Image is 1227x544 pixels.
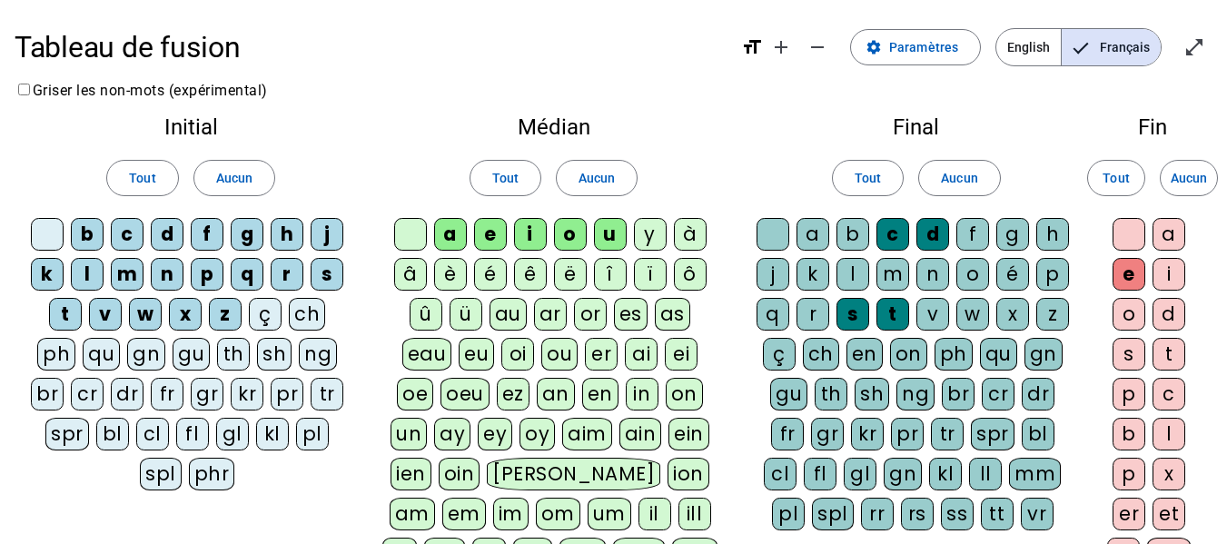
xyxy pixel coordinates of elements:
div: th [217,338,250,371]
span: Aucun [216,167,252,189]
div: th [815,378,847,410]
div: ei [665,338,698,371]
div: l [836,258,869,291]
h2: Médian [381,116,725,138]
div: n [916,258,949,291]
div: ï [634,258,667,291]
div: as [655,298,690,331]
div: b [836,218,869,251]
h2: Initial [29,116,352,138]
div: rs [901,498,934,530]
div: oe [397,378,433,410]
div: au [490,298,527,331]
div: h [271,218,303,251]
mat-icon: remove [806,36,828,58]
div: ç [763,338,796,371]
div: gn [1024,338,1063,371]
div: eu [459,338,494,371]
span: Tout [492,167,519,189]
div: spl [140,458,182,490]
div: um [588,498,631,530]
input: Griser les non-mots (expérimental) [18,84,30,95]
div: p [1113,458,1145,490]
div: gn [127,338,165,371]
div: om [536,498,580,530]
div: kr [851,418,884,450]
div: bl [1022,418,1054,450]
div: d [1153,298,1185,331]
div: r [271,258,303,291]
div: u [594,218,627,251]
div: z [209,298,242,331]
span: Tout [1103,167,1129,189]
div: oy [519,418,555,450]
div: pr [271,378,303,410]
h2: Fin [1107,116,1198,138]
div: en [846,338,883,371]
div: g [231,218,263,251]
div: ch [289,298,325,331]
span: Aucun [1171,167,1207,189]
div: l [71,258,104,291]
div: i [1153,258,1185,291]
div: pl [296,418,329,450]
div: x [996,298,1029,331]
div: tr [311,378,343,410]
div: p [191,258,223,291]
div: gr [191,378,223,410]
button: Tout [832,160,904,196]
div: t [1153,338,1185,371]
div: f [956,218,989,251]
div: dr [111,378,143,410]
div: tr [931,418,964,450]
div: spl [812,498,854,530]
div: a [434,218,467,251]
div: cl [136,418,169,450]
div: o [554,218,587,251]
div: eau [402,338,452,371]
div: c [111,218,143,251]
button: Aucun [193,160,275,196]
div: j [757,258,789,291]
div: et [1153,498,1185,530]
div: û [410,298,442,331]
div: t [49,298,82,331]
div: ill [678,498,711,530]
div: o [956,258,989,291]
span: Tout [129,167,155,189]
div: or [574,298,607,331]
span: Aucun [579,167,615,189]
div: ê [514,258,547,291]
div: é [474,258,507,291]
div: im [493,498,529,530]
div: phr [189,458,235,490]
div: w [956,298,989,331]
div: k [797,258,829,291]
div: ar [534,298,567,331]
div: ph [37,338,75,371]
div: é [996,258,1029,291]
div: ng [896,378,935,410]
div: ion [668,458,709,490]
div: kl [256,418,289,450]
div: e [474,218,507,251]
div: gl [844,458,876,490]
div: â [394,258,427,291]
div: spr [971,418,1014,450]
div: gu [173,338,210,371]
div: s [311,258,343,291]
button: Aucun [556,160,638,196]
div: z [1036,298,1069,331]
div: gl [216,418,249,450]
mat-icon: open_in_full [1183,36,1205,58]
div: ss [941,498,974,530]
button: Tout [1087,160,1145,196]
button: Augmenter la taille de la police [763,29,799,65]
div: y [634,218,667,251]
div: c [1153,378,1185,410]
div: pr [891,418,924,450]
div: oi [501,338,534,371]
button: Entrer en plein écran [1176,29,1212,65]
button: Aucun [918,160,1000,196]
div: i [514,218,547,251]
